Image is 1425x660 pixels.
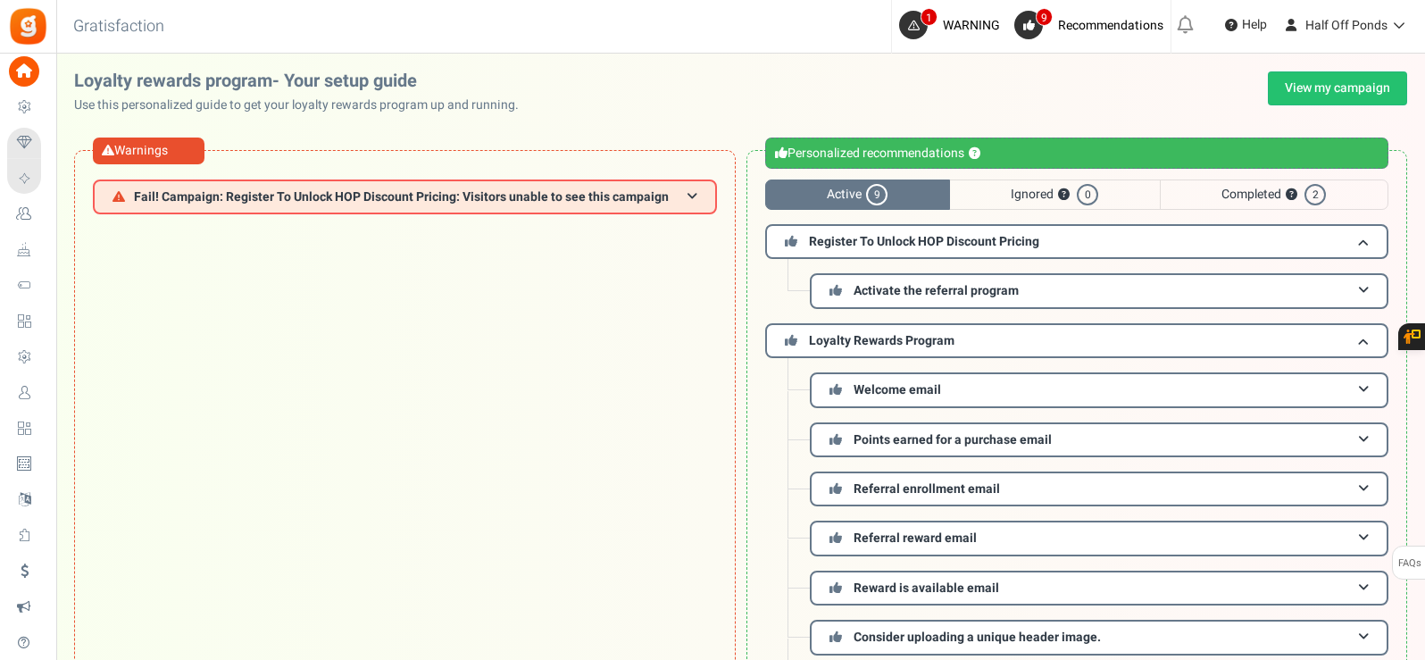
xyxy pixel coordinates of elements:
div: Warnings [93,138,204,164]
span: 2 [1304,184,1326,205]
a: View my campaign [1268,71,1407,105]
span: FAQs [1397,547,1421,581]
span: Points earned for a purchase email [854,430,1052,449]
span: Half Off Ponds [1305,16,1387,35]
span: 0 [1077,184,1098,205]
a: 9 Recommendations [1014,11,1171,39]
a: 1 WARNING [899,11,1007,39]
span: WARNING [943,16,1000,35]
h3: Gratisfaction [54,9,184,45]
span: Loyalty Rewards Program [809,331,954,350]
img: Gratisfaction [8,6,48,46]
span: Reward is available email [854,579,999,597]
span: Active [765,180,950,210]
a: Help [1218,11,1274,39]
span: Fail! Campaign: Register To Unlock HOP Discount Pricing: Visitors unable to see this campaign [134,190,669,204]
button: ? [969,148,980,160]
span: 1 [921,8,937,26]
span: Completed [1160,180,1388,210]
span: Consider uploading a unique header image. [854,628,1101,647]
p: Use this personalized guide to get your loyalty rewards program up and running. [74,96,533,114]
span: Welcome email [854,380,941,399]
span: 9 [866,184,887,205]
button: ? [1058,189,1070,201]
span: Referral reward email [854,529,977,547]
h2: Loyalty rewards program- Your setup guide [74,71,533,91]
span: Referral enrollment email [854,480,1000,498]
span: Help [1237,16,1267,34]
span: Register To Unlock HOP Discount Pricing [809,232,1039,251]
span: Ignored [950,180,1160,210]
span: 9 [1036,8,1053,26]
span: Activate the referral program [854,281,1019,300]
button: ? [1286,189,1297,201]
div: Personalized recommendations [765,138,1389,169]
span: Recommendations [1058,16,1163,35]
